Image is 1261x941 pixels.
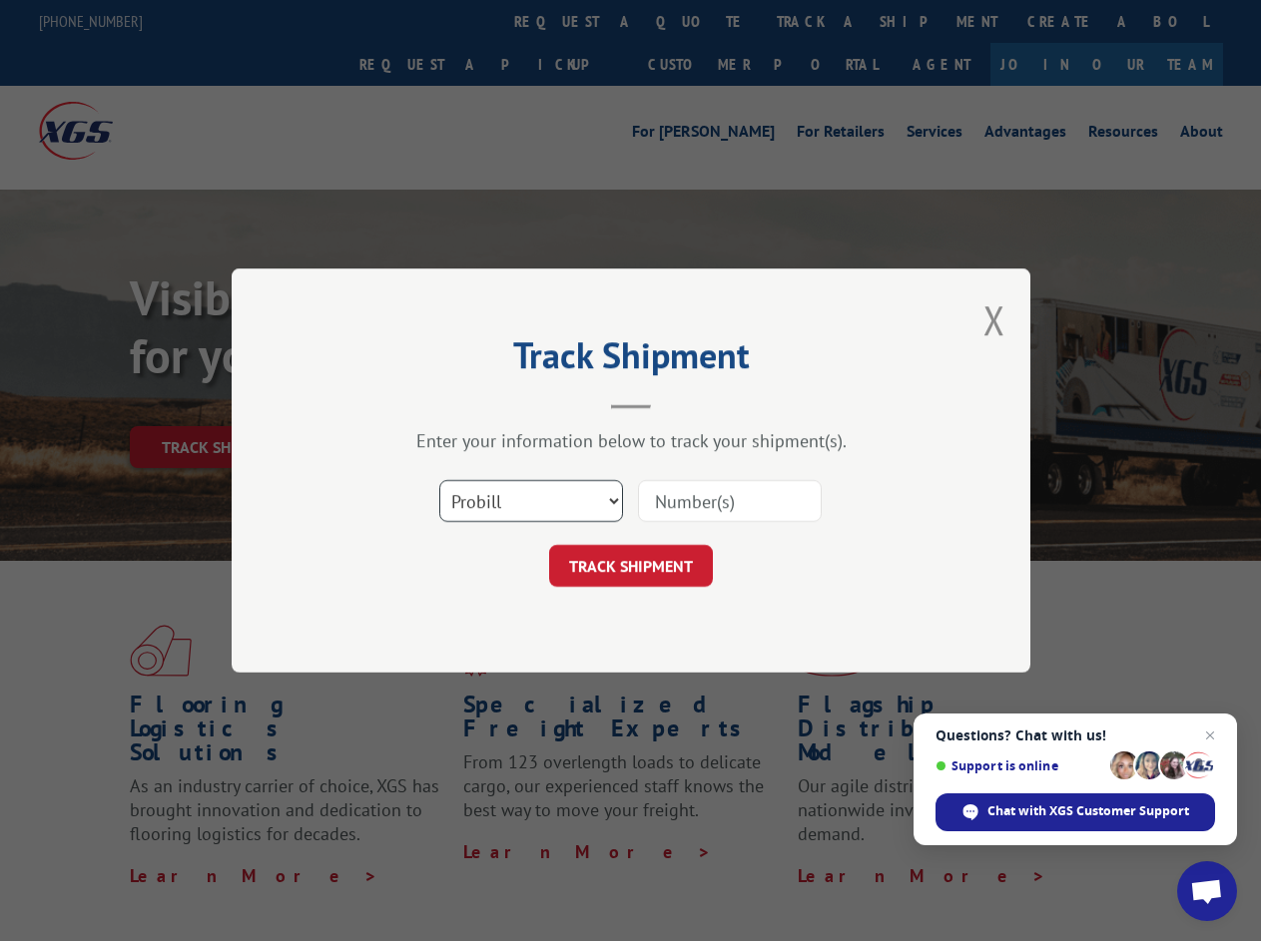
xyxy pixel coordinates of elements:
[936,727,1215,743] span: Questions? Chat with us!
[331,341,931,379] h2: Track Shipment
[549,545,713,587] button: TRACK SHIPMENT
[638,480,822,522] input: Number(s)
[987,802,1189,820] span: Chat with XGS Customer Support
[331,429,931,452] div: Enter your information below to track your shipment(s).
[936,793,1215,831] span: Chat with XGS Customer Support
[1177,861,1237,921] a: Open chat
[983,293,1005,346] button: Close modal
[936,758,1103,773] span: Support is online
